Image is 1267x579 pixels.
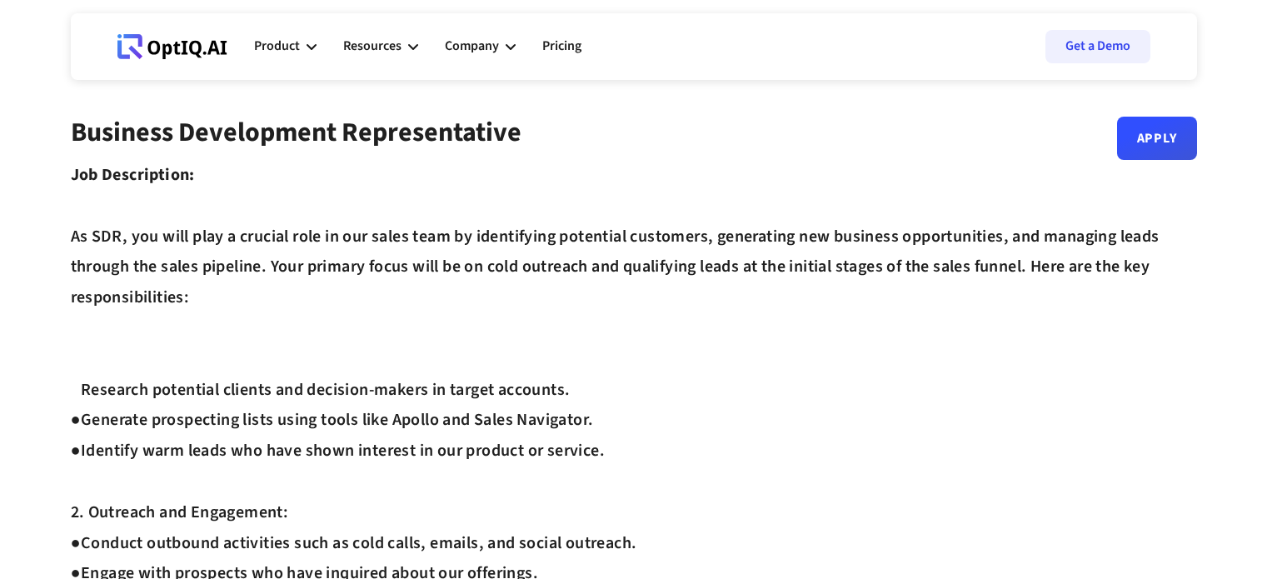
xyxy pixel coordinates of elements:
[445,35,499,57] div: Company
[71,347,351,402] span: 1. Prospecting and Lead Qualification:
[71,439,81,462] strong: ●
[71,117,521,160] div: Business Development Representative
[1045,30,1150,63] a: Get a Demo
[542,22,581,72] a: Pricing
[71,378,81,402] strong: ●
[254,35,300,57] div: Product
[71,501,289,524] span: 2. Outreach and Engagement:
[117,58,118,59] div: Webflow Homepage
[117,22,227,72] a: Webflow Homepage
[71,408,81,432] strong: ●
[71,532,81,555] strong: ●
[343,35,402,57] div: Resources
[71,163,195,187] span: Job Description: ‍
[1117,117,1197,160] a: Apply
